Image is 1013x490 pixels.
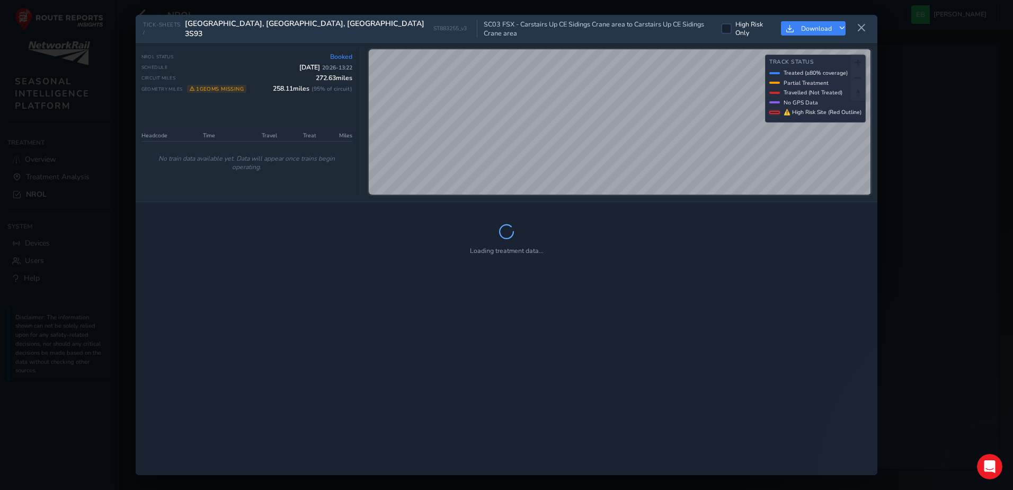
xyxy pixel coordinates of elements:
[322,64,352,72] span: 20:26 - 13:22
[769,59,861,66] h4: Track Status
[977,454,1002,479] iframe: Intercom live chat
[784,99,818,107] span: No GPS Data
[141,142,353,185] td: No train data available yet. Data will appear once trains begin operating.
[470,247,544,255] span: Loading treatment data...
[316,74,352,82] span: 272.63 miles
[784,89,842,97] span: Travelled (Not Treated)
[200,130,237,142] th: Time
[141,54,174,60] span: NROL Status
[141,130,200,142] th: Headcode
[141,85,247,93] span: Geometry Miles
[237,130,280,142] th: Travel
[319,130,352,142] th: Miles
[273,84,352,93] span: 258.11 miles
[187,85,247,93] span: 1 geoms missing
[280,130,319,142] th: Treat
[784,69,848,77] span: Treated (≥80% coverage)
[784,79,829,87] span: Partial Treatment
[784,108,861,116] span: ⚠ High Risk Site (Red Outline)
[141,64,168,71] span: Schedule
[330,52,352,61] span: Booked
[299,63,352,72] span: [DATE]
[369,49,870,195] canvas: Map
[141,75,176,81] span: Circuit Miles
[312,85,352,93] span: ( 95 % of circuit)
